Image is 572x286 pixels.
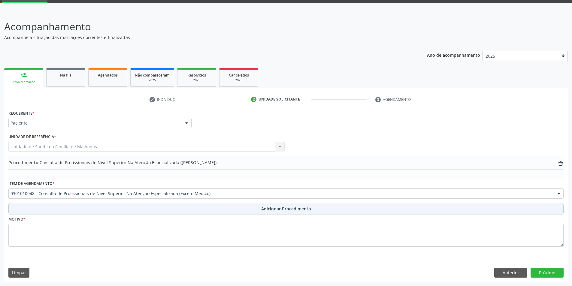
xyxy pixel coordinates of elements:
div: Nova marcação [8,80,39,84]
div: 2025 [182,78,212,83]
span: Consulta de Profissionais de Nivel Superior Na Atenção Especializada ([PERSON_NAME]) [8,159,216,166]
span: Não compareceram [135,73,170,78]
span: Procedimento: [8,160,40,165]
span: Paciente [11,120,179,126]
div: person_add [20,72,27,78]
p: Ano de acompanhamento [427,51,480,59]
label: Requerente [8,109,35,118]
span: Agendados [98,73,118,78]
button: Adicionar Procedimento [8,203,564,215]
label: Motivo [8,215,26,224]
button: Anterior [494,268,527,278]
div: 2 [251,97,256,102]
span: Adicionar Procedimento [261,206,311,212]
span: Resolvidos [187,73,206,78]
span: Na fila [60,73,71,78]
p: Acompanhamento [4,19,399,34]
label: Item de agendamento [8,179,55,188]
div: 2025 [135,78,170,83]
label: Unidade de referência [8,132,56,142]
div: 2025 [224,78,254,83]
div: Unidade solicitante [259,97,300,102]
p: Acompanhe a situação das marcações correntes e finalizadas [4,34,399,41]
span: 0301010048 - Consulta de Profissionais de Nivel Superior Na Atenção Especializada (Exceto Médico) [11,191,551,197]
button: Próximo [531,268,564,278]
span: Cancelados [229,73,249,78]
